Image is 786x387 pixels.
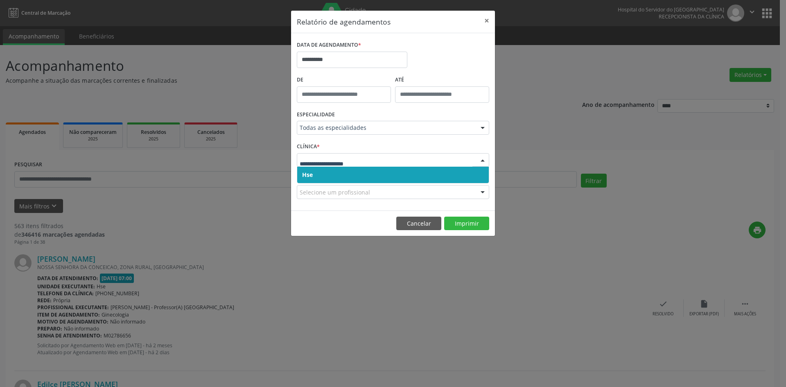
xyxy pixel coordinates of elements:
button: Cancelar [396,217,441,231]
label: ESPECIALIDADE [297,109,335,121]
span: Hse [302,171,313,179]
span: Todas as especialidades [300,124,472,132]
button: Imprimir [444,217,489,231]
button: Close [479,11,495,31]
label: CLÍNICA [297,140,320,153]
label: ATÉ [395,74,489,86]
label: DATA DE AGENDAMENTO [297,39,361,52]
h5: Relatório de agendamentos [297,16,391,27]
label: De [297,74,391,86]
span: Selecione um profissional [300,188,370,197]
